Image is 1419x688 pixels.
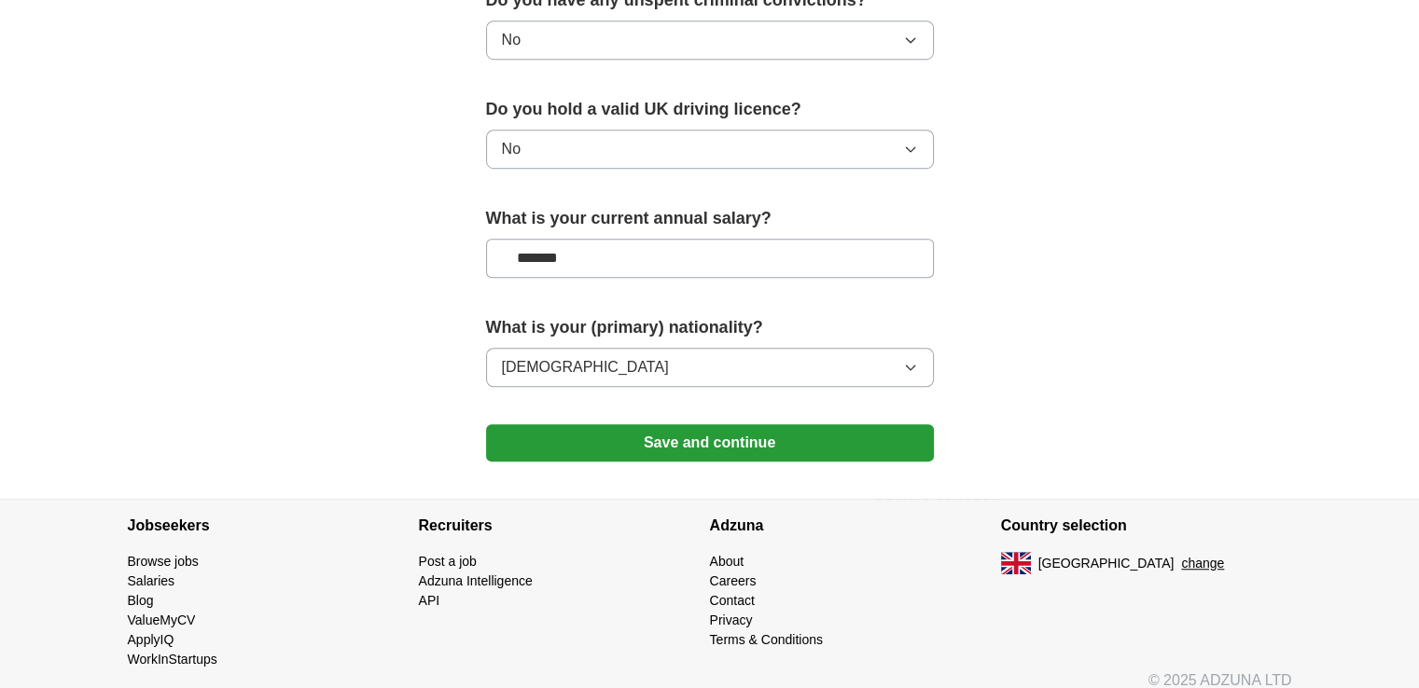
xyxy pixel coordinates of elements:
[486,315,934,340] label: What is your (primary) nationality?
[710,612,753,627] a: Privacy
[128,612,196,627] a: ValueMyCV
[128,632,174,647] a: ApplyIQ
[710,593,755,608] a: Contact
[1038,554,1175,573] span: [GEOGRAPHIC_DATA]
[486,21,934,60] button: No
[710,632,823,647] a: Terms & Conditions
[710,573,757,588] a: Careers
[486,97,934,122] label: Do you hold a valid UK driving licence?
[128,573,175,588] a: Salaries
[502,138,521,160] span: No
[486,348,934,387] button: [DEMOGRAPHIC_DATA]
[419,593,440,608] a: API
[1001,500,1292,552] h4: Country selection
[486,130,934,169] button: No
[486,206,934,231] label: What is your current annual salary?
[128,593,154,608] a: Blog
[710,554,744,569] a: About
[419,554,477,569] a: Post a job
[502,29,521,51] span: No
[1181,554,1224,573] button: change
[128,554,199,569] a: Browse jobs
[419,573,533,588] a: Adzuna Intelligence
[1001,552,1031,574] img: UK flag
[128,652,217,667] a: WorkInStartups
[486,424,934,461] button: Save and continue
[502,356,669,378] span: [DEMOGRAPHIC_DATA]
